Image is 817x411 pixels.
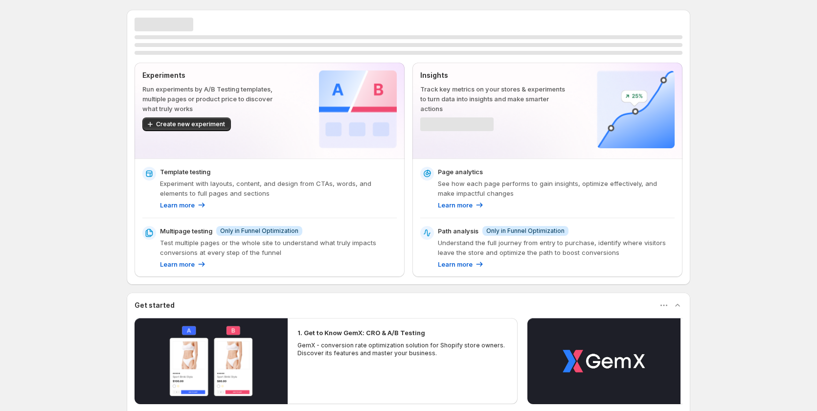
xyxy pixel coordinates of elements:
[297,342,508,357] p: GemX - conversion rate optimization solution for Shopify store owners. Discover its features and ...
[160,179,397,198] p: Experiment with layouts, content, and design from CTAs, words, and elements to full pages and sec...
[135,300,175,310] h3: Get started
[438,200,484,210] a: Learn more
[160,238,397,257] p: Test multiple pages or the whole site to understand what truly impacts conversions at every step ...
[142,70,288,80] p: Experiments
[420,84,566,114] p: Track key metrics on your stores & experiments to turn data into insights and make smarter actions
[160,226,212,236] p: Multipage testing
[156,120,225,128] span: Create new experiment
[319,70,397,148] img: Experiments
[160,167,210,177] p: Template testing
[486,227,565,235] span: Only in Funnel Optimization
[160,200,195,210] p: Learn more
[160,259,195,269] p: Learn more
[160,259,206,269] a: Learn more
[297,328,425,338] h2: 1. Get to Know GemX: CRO & A/B Testing
[420,70,566,80] p: Insights
[438,226,478,236] p: Path analysis
[438,238,675,257] p: Understand the full journey from entry to purchase, identify where visitors leave the store and o...
[438,200,473,210] p: Learn more
[438,179,675,198] p: See how each page performs to gain insights, optimize effectively, and make impactful changes
[527,318,681,404] button: Play video
[220,227,298,235] span: Only in Funnel Optimization
[142,84,288,114] p: Run experiments by A/B Testing templates, multiple pages or product price to discover what truly ...
[597,70,675,148] img: Insights
[142,117,231,131] button: Create new experiment
[438,259,473,269] p: Learn more
[438,167,483,177] p: Page analytics
[135,318,288,404] button: Play video
[160,200,206,210] a: Learn more
[438,259,484,269] a: Learn more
